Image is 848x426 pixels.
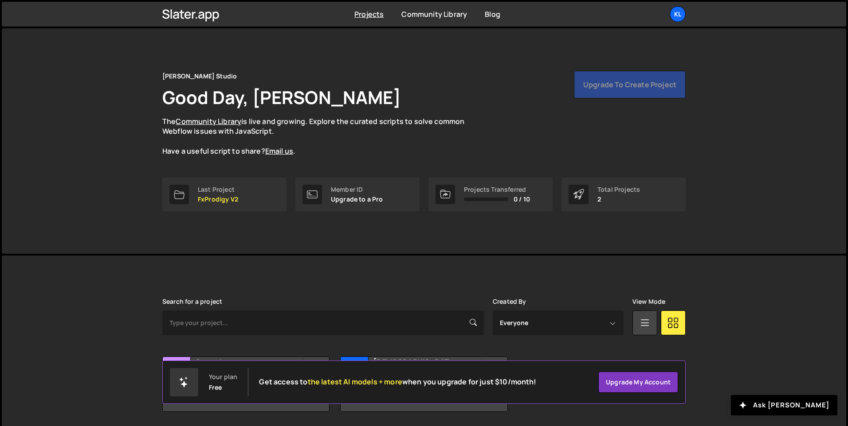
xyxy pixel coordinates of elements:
[597,186,640,193] div: Total Projects
[598,372,678,393] a: Upgrade my account
[670,6,686,22] a: Kl
[331,196,383,203] p: Upgrade to a Pro
[731,395,837,415] button: Ask [PERSON_NAME]
[401,9,467,19] a: Community Library
[162,85,401,109] h1: Good Day, [PERSON_NAME]
[464,186,530,193] div: Projects Transferred
[162,116,482,156] p: The is live and growing. Explore the curated scripts to solve common Webflow issues with JavaScri...
[340,356,507,412] a: Mu [DEMOGRAPHIC_DATA] Business School Created by [PERSON_NAME][EMAIL_ADDRESS][PERSON_NAME][DOMAIN...
[632,298,665,305] label: View Mode
[493,298,526,305] label: Created By
[373,357,480,360] h2: [DEMOGRAPHIC_DATA] Business School
[331,186,383,193] div: Member ID
[341,357,369,385] div: Mu
[162,178,287,211] a: Last Project FxProdigy V2
[162,310,484,335] input: Type your project...
[162,71,237,81] div: [PERSON_NAME] Studio
[196,357,302,360] h2: Statsnbet
[163,357,191,385] div: St
[162,298,222,305] label: Search for a project
[259,378,536,386] h2: Get access to when you upgrade for just $10/month!
[597,196,640,203] p: 2
[354,9,384,19] a: Projects
[162,356,330,412] a: St Statsnbet Created by [PERSON_NAME][EMAIL_ADDRESS][PERSON_NAME][DOMAIN_NAME] 1 page, last updat...
[198,186,238,193] div: Last Project
[176,116,241,126] a: Community Library
[198,196,238,203] p: FxProdigy V2
[308,377,402,387] span: the latest AI models + more
[514,196,530,203] span: 0 / 10
[209,373,237,380] div: Your plan
[265,146,293,156] a: Email us
[209,384,222,391] div: Free
[485,9,500,19] a: Blog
